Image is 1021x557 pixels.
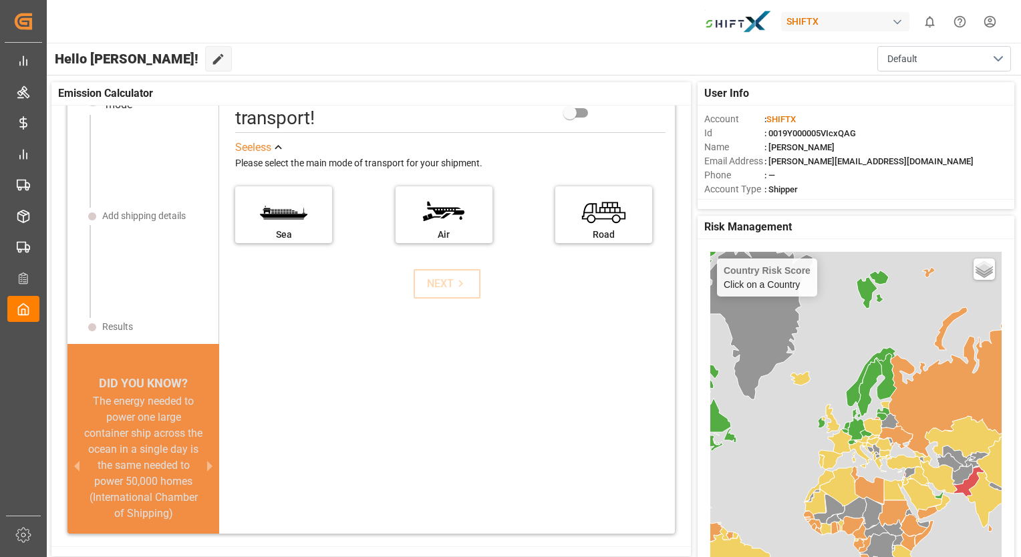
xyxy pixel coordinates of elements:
[764,142,835,152] span: : [PERSON_NAME]
[84,393,203,522] div: The energy needed to power one large container ship across the ocean in a single day is the same ...
[764,156,974,166] span: : [PERSON_NAME][EMAIL_ADDRESS][DOMAIN_NAME]
[724,265,811,276] h4: Country Risk Score
[55,46,198,71] span: Hello [PERSON_NAME]!
[704,154,764,168] span: Email Address
[402,228,486,242] div: Air
[704,140,764,154] span: Name
[974,258,995,280] a: Layers
[414,269,480,299] button: NEXT
[235,156,666,172] div: Please select the main mode of transport for your shipment.
[764,170,775,180] span: : —
[200,393,219,538] button: next slide / item
[235,140,271,156] div: See less
[887,52,917,66] span: Default
[915,7,945,37] button: show 0 new notifications
[764,128,856,138] span: : 0019Y000005VIcxQAG
[704,126,764,140] span: Id
[58,85,153,102] span: Emission Calculator
[102,320,133,334] div: Results
[704,182,764,196] span: Account Type
[766,114,796,124] span: SHIFTX
[781,12,909,31] div: SHIFTX
[764,114,796,124] span: :
[781,9,915,34] button: SHIFTX
[242,228,325,242] div: Sea
[945,7,975,37] button: Help Center
[102,209,186,223] div: Add shipping details
[704,219,792,235] span: Risk Management
[724,265,811,290] div: Click on a Country
[704,85,749,102] span: User Info
[427,276,468,292] div: NEXT
[562,228,645,242] div: Road
[764,184,798,194] span: : Shipper
[67,393,86,538] button: previous slide / item
[877,46,1011,71] button: open menu
[67,372,219,393] div: DID YOU KNOW?
[704,112,764,126] span: Account
[704,168,764,182] span: Phone
[705,10,772,33] img: Bildschirmfoto%202024-11-13%20um%2009.31.44.png_1731487080.png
